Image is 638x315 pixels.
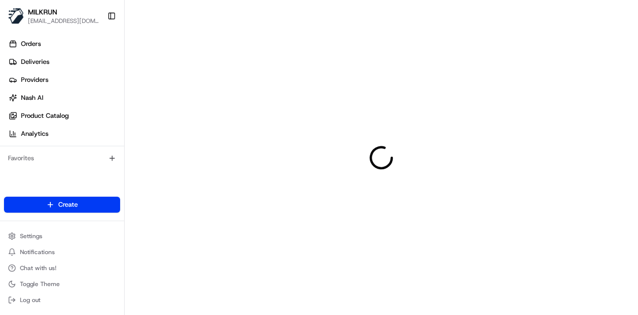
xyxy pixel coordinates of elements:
span: Notifications [20,248,55,256]
a: Providers [4,72,124,88]
img: MILKRUN [8,8,24,24]
span: Deliveries [21,57,49,66]
span: Toggle Theme [20,280,60,288]
a: Deliveries [4,54,124,70]
span: Log out [20,296,40,304]
span: Orders [21,39,41,48]
span: Product Catalog [21,111,69,120]
span: Nash AI [21,93,43,102]
button: Create [4,197,120,213]
span: Providers [21,75,48,84]
button: MILKRUN [28,7,57,17]
a: Nash AI [4,90,124,106]
div: Favorites [4,150,120,166]
button: Notifications [4,245,120,259]
span: Create [58,200,78,209]
span: Chat with us! [20,264,56,272]
a: Analytics [4,126,124,142]
a: Orders [4,36,124,52]
button: Chat with us! [4,261,120,275]
button: Toggle Theme [4,277,120,291]
a: Product Catalog [4,108,124,124]
button: Log out [4,293,120,307]
span: Settings [20,232,42,240]
span: Analytics [21,129,48,138]
button: Settings [4,229,120,243]
button: [EMAIL_ADDRESS][DOMAIN_NAME] [28,17,99,25]
button: MILKRUNMILKRUN[EMAIL_ADDRESS][DOMAIN_NAME] [4,4,103,28]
